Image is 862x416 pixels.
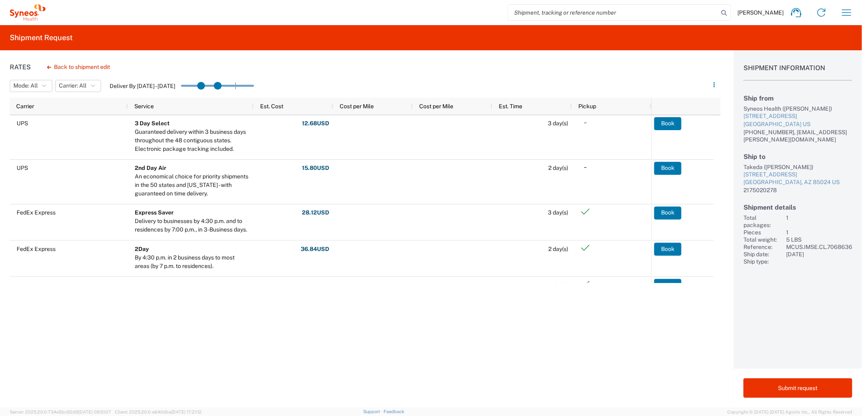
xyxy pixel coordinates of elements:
div: [GEOGRAPHIC_DATA] US [743,120,852,129]
button: 12.68USD [302,117,330,130]
div: 1 [786,229,852,236]
div: 2175020278 [743,187,852,194]
div: Syneos Health ([PERSON_NAME]) [743,105,852,112]
button: Book [654,279,681,292]
a: Support [363,409,384,414]
span: Mode: All [13,82,38,90]
span: UPS [17,120,28,127]
strong: 36.84 USD [301,245,329,253]
span: 3 day(s) [548,209,568,216]
div: Delivery to businesses by 4:30 p.m. and to residences by 7:00 p.m., in 3-Business days. [135,217,250,234]
span: 2 day(s) [548,246,568,252]
strong: 28.12 USD [302,209,329,217]
div: [PHONE_NUMBER], [EMAIL_ADDRESS][PERSON_NAME][DOMAIN_NAME] [743,129,852,143]
button: Back to shipment edit [41,60,116,74]
div: Total weight: [743,236,783,243]
span: 2 day(s) [548,282,568,288]
b: 3 Day Select [135,120,170,127]
div: MCUS.IMSE.CL.7068636 [786,243,852,251]
div: [GEOGRAPHIC_DATA], AZ 85024 US [743,178,852,187]
span: Est. Time [499,103,522,109]
h2: Ship to [743,153,852,161]
div: Total packages: [743,214,783,229]
button: Book [654,242,681,255]
a: Feedback [384,409,404,414]
span: Est. Cost [260,103,283,109]
div: [STREET_ADDRESS] [743,112,852,120]
div: By 4:30 p.m. in 2 business days to most areas (by 7 p.m. to residences). [135,253,250,270]
button: 44.40USD [300,279,330,292]
span: Copyright © [DATE]-[DATE] Agistix Inc., All Rights Reserved [727,408,852,416]
span: [DATE] 17:21:12 [171,410,202,414]
span: FedEx Express [17,246,56,252]
span: UPS [17,165,28,171]
button: 36.84USD [300,242,330,255]
div: Takeda ([PERSON_NAME]) [743,163,852,171]
button: Book [654,206,681,219]
button: Submit request [743,378,852,398]
input: Shipment, tracking or reference number [508,5,718,20]
h1: Shipment Information [743,64,852,81]
h1: Rates [10,63,31,71]
button: 28.12USD [302,206,330,219]
div: [STREET_ADDRESS] [743,171,852,179]
h2: Shipment Request [10,33,73,43]
button: Book [654,117,681,130]
div: Ship date: [743,251,783,258]
span: Carrier [16,103,34,109]
div: Guaranteed delivery within 3 business days throughout the 48 contiguous states. Electronic packag... [135,128,250,153]
span: Server: 2025.20.0-734e5bc92d9 [10,410,111,414]
a: [STREET_ADDRESS][GEOGRAPHIC_DATA] US [743,112,852,128]
span: [DATE] 09:51:07 [78,410,111,414]
div: Reference: [743,243,783,251]
div: 5 LBS [786,236,852,243]
button: Book [654,162,681,175]
div: [DATE] [786,251,852,258]
strong: 12.68 USD [302,120,329,127]
b: 2Day [135,246,149,252]
span: Cost per Mile [340,103,374,109]
strong: 44.40 USD [301,281,329,289]
div: 1 [786,214,852,229]
b: Express Saver [135,209,174,216]
span: [PERSON_NAME] [737,9,784,16]
span: 3 day(s) [548,120,568,127]
button: Mode: All [10,80,52,92]
b: 2Day AM [135,282,159,288]
button: 15.80USD [302,162,330,175]
a: [STREET_ADDRESS][GEOGRAPHIC_DATA], AZ 85024 US [743,171,852,187]
label: Deliver By [DATE] - [DATE] [110,82,175,90]
span: 2 day(s) [548,165,568,171]
span: FedEx Express [17,282,56,288]
b: 2nd Day Air [135,165,166,171]
span: Pickup [578,103,596,109]
button: Carrier: All [55,80,101,92]
span: Service [134,103,154,109]
div: Ship type: [743,258,783,265]
span: Client: 2025.20.0-e640dba [115,410,202,414]
div: An economical choice for priority shipments in the 50 states and Puerto Rico - with guaranteed on... [135,172,250,198]
strong: 15.80 USD [302,164,329,172]
h2: Ship from [743,94,852,102]
span: Cost per Mile [419,103,453,109]
h2: Shipment details [743,204,852,211]
span: FedEx Express [17,209,56,216]
div: Pieces [743,229,783,236]
span: Carrier: All [59,82,86,90]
